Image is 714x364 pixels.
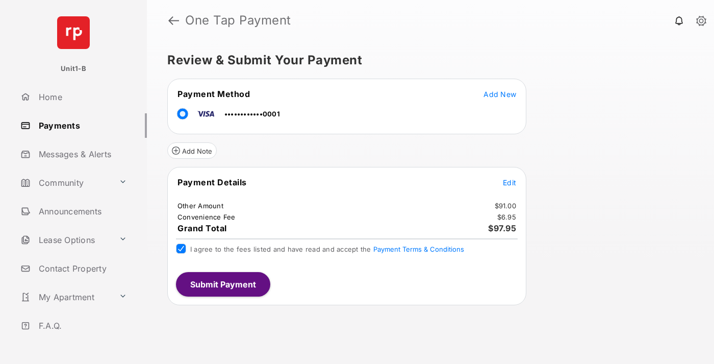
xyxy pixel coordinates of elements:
a: Contact Property [16,256,147,281]
button: Add Note [167,142,217,159]
a: Payments [16,113,147,138]
button: Add New [483,89,516,99]
a: Home [16,85,147,109]
button: Edit [503,177,516,187]
img: svg+xml;base64,PHN2ZyB4bWxucz0iaHR0cDovL3d3dy53My5vcmcvMjAwMC9zdmciIHdpZHRoPSI2NCIgaGVpZ2h0PSI2NC... [57,16,90,49]
span: Add New [483,90,516,99]
a: My Apartment [16,285,115,309]
span: Payment Method [177,89,250,99]
span: ••••••••••••0001 [224,110,280,118]
a: Community [16,171,115,195]
span: I agree to the fees listed and have read and accept the [190,245,464,253]
span: Edit [503,178,516,187]
td: $91.00 [494,201,517,210]
a: Messages & Alerts [16,142,147,166]
td: $6.95 [497,212,517,222]
span: Grand Total [177,223,227,233]
strong: One Tap Payment [185,14,291,27]
span: $97.95 [488,223,516,233]
h5: Review & Submit Your Payment [167,54,685,66]
a: Announcements [16,199,147,224]
button: Submit Payment [176,272,270,297]
a: Lease Options [16,228,115,252]
td: Other Amount [177,201,224,210]
a: F.A.Q. [16,313,147,338]
span: Payment Details [177,177,247,187]
td: Convenience Fee [177,212,236,222]
button: I agree to the fees listed and have read and accept the [373,245,464,253]
p: Unit1-B [61,64,86,74]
